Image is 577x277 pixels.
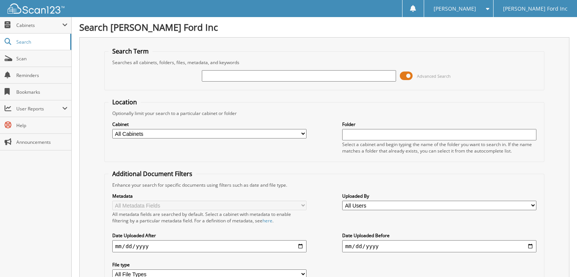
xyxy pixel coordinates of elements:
[434,6,476,11] span: [PERSON_NAME]
[8,3,64,14] img: scan123-logo-white.svg
[112,211,307,224] div: All metadata fields are searched by default. Select a cabinet with metadata to enable filtering b...
[108,59,541,66] div: Searches all cabinets, folders, files, metadata, and keywords
[108,182,541,188] div: Enhance your search for specific documents using filters such as date and file type.
[342,121,536,127] label: Folder
[342,193,536,199] label: Uploaded By
[112,232,307,239] label: Date Uploaded After
[108,47,153,55] legend: Search Term
[417,73,451,79] span: Advanced Search
[16,139,68,145] span: Announcements
[16,22,62,28] span: Cabinets
[342,240,536,252] input: end
[16,55,68,62] span: Scan
[503,6,568,11] span: [PERSON_NAME] Ford Inc
[108,98,141,106] legend: Location
[342,141,536,154] div: Select a cabinet and begin typing the name of the folder you want to search in. If the name match...
[263,217,272,224] a: here
[16,122,68,129] span: Help
[16,39,66,45] span: Search
[112,121,307,127] label: Cabinet
[342,232,536,239] label: Date Uploaded Before
[108,110,541,116] div: Optionally limit your search to a particular cabinet or folder
[16,72,68,79] span: Reminders
[112,193,307,199] label: Metadata
[108,170,196,178] legend: Additional Document Filters
[112,240,307,252] input: start
[16,105,62,112] span: User Reports
[112,261,307,268] label: File type
[16,89,68,95] span: Bookmarks
[79,21,569,33] h1: Search [PERSON_NAME] Ford Inc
